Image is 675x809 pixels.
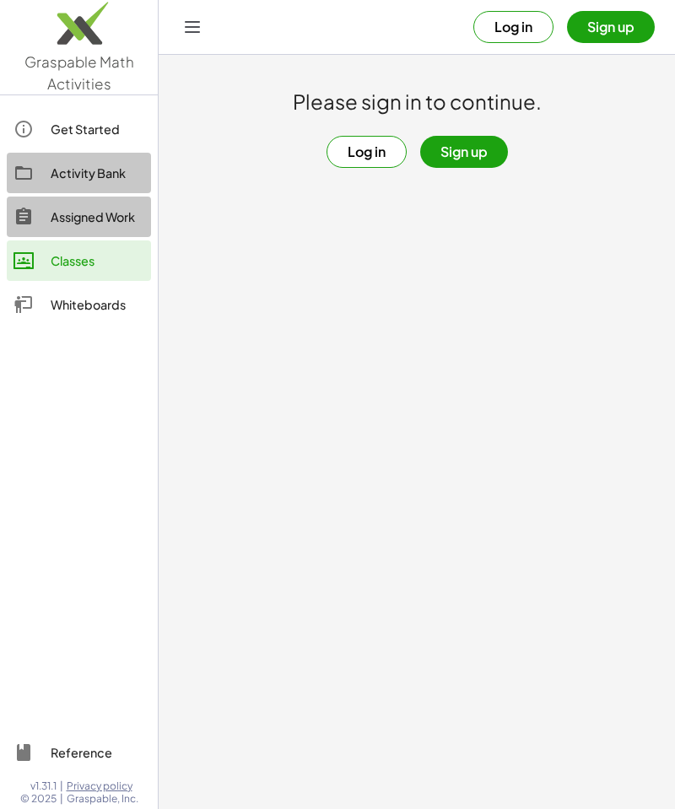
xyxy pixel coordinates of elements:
[51,742,144,763] div: Reference
[67,792,138,806] span: Graspable, Inc.
[60,792,63,806] span: |
[179,13,206,40] button: Toggle navigation
[327,136,407,168] button: Log in
[473,11,553,43] button: Log in
[567,11,655,43] button: Sign up
[7,109,151,149] a: Get Started
[7,732,151,773] a: Reference
[7,240,151,281] a: Classes
[51,119,144,139] div: Get Started
[420,136,508,168] button: Sign up
[24,52,134,93] span: Graspable Math Activities
[51,163,144,183] div: Activity Bank
[51,207,144,227] div: Assigned Work
[51,251,144,271] div: Classes
[20,792,57,806] span: © 2025
[30,779,57,793] span: v1.31.1
[67,779,138,793] a: Privacy policy
[60,779,63,793] span: |
[7,284,151,325] a: Whiteboards
[51,294,144,315] div: Whiteboards
[7,153,151,193] a: Activity Bank
[293,89,542,116] h1: Please sign in to continue.
[7,197,151,237] a: Assigned Work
